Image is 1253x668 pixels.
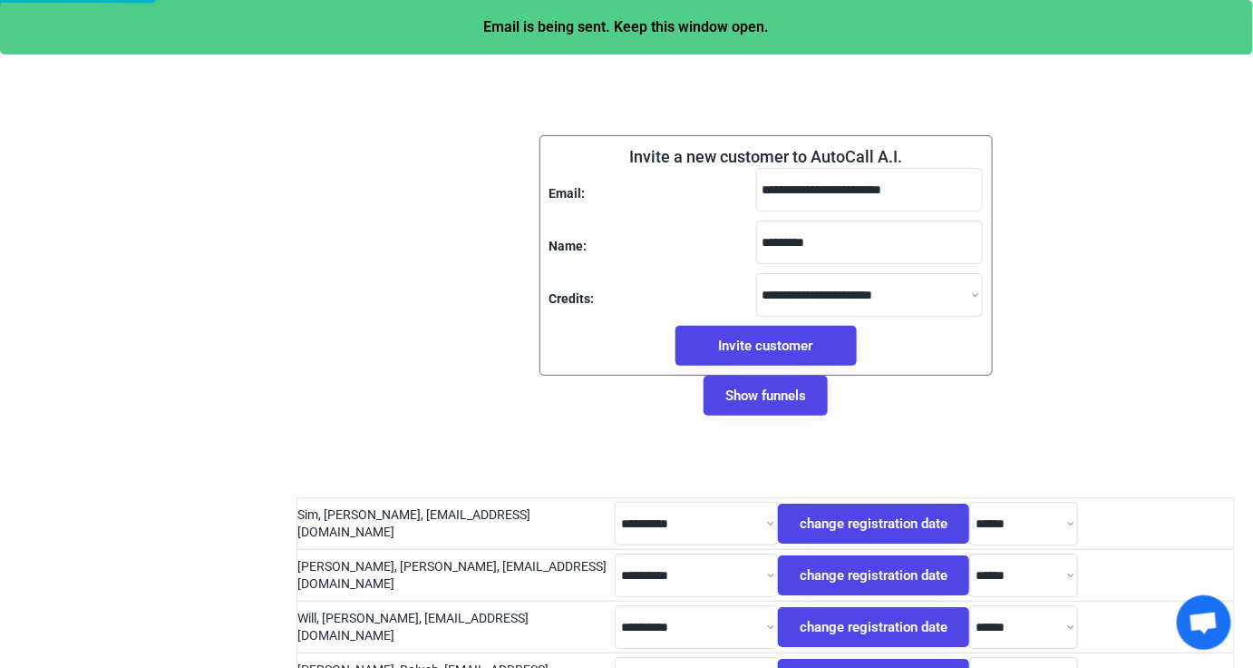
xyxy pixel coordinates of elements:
div: Email: [549,185,586,203]
div: Email is being sent. Keep this window open. [12,20,1241,34]
button: Show funnels [704,376,828,416]
div: Invite a new customer to AutoCall A.I. [629,145,902,168]
div: Credits: [549,290,595,309]
button: change registration date [778,504,969,544]
div: Will, [PERSON_NAME], [EMAIL_ADDRESS][DOMAIN_NAME] [297,610,615,645]
div: Sim, [PERSON_NAME], [EMAIL_ADDRESS][DOMAIN_NAME] [297,506,615,542]
div: Name: [549,238,588,256]
div: [PERSON_NAME], [PERSON_NAME], [EMAIL_ADDRESS][DOMAIN_NAME] [297,558,615,594]
a: Open chat [1177,595,1231,650]
button: change registration date [778,607,969,647]
button: Invite customer [675,326,857,366]
button: change registration date [778,555,969,595]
